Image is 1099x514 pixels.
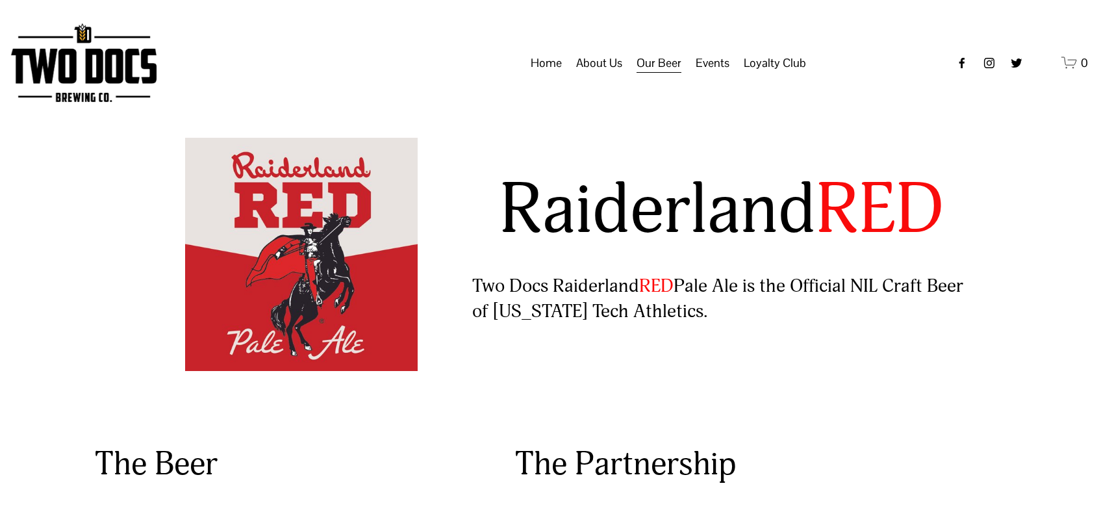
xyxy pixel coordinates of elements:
[1081,55,1088,70] span: 0
[472,172,970,250] h1: Raiderland
[983,57,996,70] a: instagram-unauth
[744,52,806,74] span: Loyalty Club
[816,167,944,253] span: RED
[11,23,157,102] img: Two Docs Brewing Co.
[515,443,1004,485] h3: The Partnership
[95,443,470,485] h3: The Beer
[637,51,681,75] a: folder dropdown
[696,51,729,75] a: folder dropdown
[576,52,622,74] span: About Us
[472,274,970,325] h4: Two Docs Raiderland Pale Ale is the Official NIL Craft Beer of [US_STATE] Tech Athletics.
[639,274,674,298] span: RED
[1061,55,1088,71] a: 0
[696,52,729,74] span: Events
[576,51,622,75] a: folder dropdown
[637,52,681,74] span: Our Beer
[1010,57,1023,70] a: twitter-unauth
[744,51,806,75] a: folder dropdown
[531,51,562,75] a: Home
[955,57,968,70] a: Facebook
